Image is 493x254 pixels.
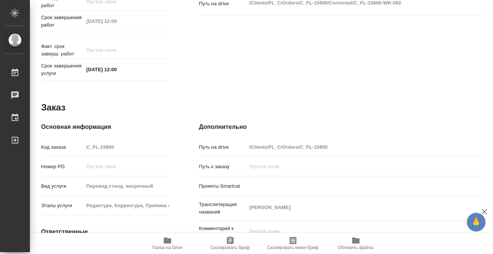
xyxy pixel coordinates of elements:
[84,45,149,55] input: Пустое поле
[247,142,461,152] input: Пустое поле
[199,233,262,254] button: Скопировать бриф
[41,202,84,209] p: Этапы услуги
[41,143,84,151] p: Код заказа
[84,181,169,191] input: Пустое поле
[41,102,65,114] h2: Заказ
[136,233,199,254] button: Папка на Drive
[41,14,84,29] p: Срок завершения работ
[152,245,183,250] span: Папка на Drive
[41,62,84,77] p: Срок завершения услуги
[199,225,246,240] p: Комментарий к заказу
[199,163,246,170] p: Путь к заказу
[210,245,250,250] span: Скопировать бриф
[247,161,461,172] input: Пустое поле
[199,123,485,131] h4: Дополнительно
[41,163,84,170] p: Номер РО
[41,123,169,131] h4: Основная информация
[199,201,246,216] p: Транслитерация названий
[262,233,324,254] button: Скопировать мини-бриф
[41,227,169,236] h4: Ответственные
[199,143,246,151] p: Путь на drive
[84,16,149,27] input: Пустое поле
[84,142,169,152] input: Пустое поле
[84,161,169,172] input: Пустое поле
[467,213,486,232] button: 🙏
[84,64,149,75] input: ✎ Введи что-нибудь
[84,200,169,211] input: Пустое поле
[267,245,318,250] span: Скопировать мини-бриф
[470,214,483,230] span: 🙏
[247,201,461,214] textarea: [PERSON_NAME]
[41,182,84,190] p: Вид услуги
[338,245,374,250] span: Обновить файлы
[199,182,246,190] p: Проекты Smartcat
[324,233,387,254] button: Обновить файлы
[41,43,84,58] p: Факт. срок заверш. работ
